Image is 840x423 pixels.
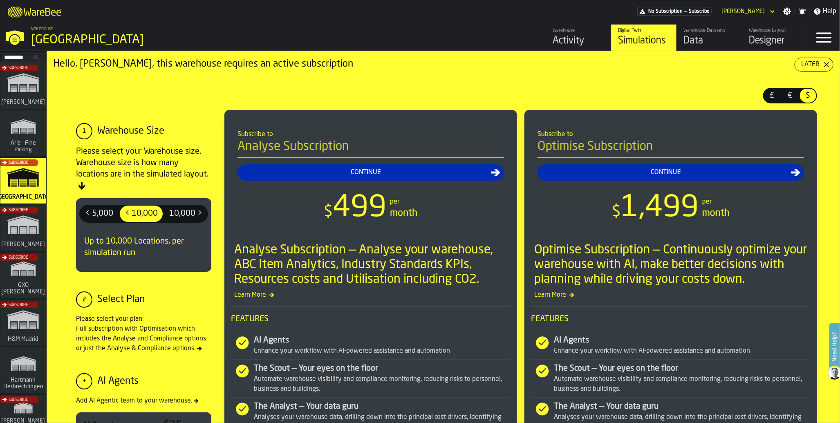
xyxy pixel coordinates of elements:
[254,335,511,346] div: AI Agents
[683,28,735,34] div: Warehouse Datasets
[554,335,811,346] div: AI Agents
[808,25,840,51] label: button-toggle-Menu
[684,9,687,14] span: —
[390,197,400,207] div: per
[798,60,823,69] div: Later
[611,25,676,51] a: link-to-/wh/i/b5402f52-ce28-4f27-b3d4-5c6d76174849/simulations
[781,88,799,103] label: button-switch-multi-€
[763,88,781,103] label: button-switch-multi-£
[800,89,816,103] div: thumb
[231,290,511,300] span: Learn More
[164,206,207,222] div: thumb
[531,313,811,325] span: Features
[0,253,46,300] a: link-to-/wh/i/baca6aa3-d1fc-43c0-a604-2a1c9d5db74d/simulations
[390,207,418,220] div: month
[766,90,779,101] span: £
[2,377,45,390] span: Hartmann Herbrechtingen
[0,205,46,253] a: link-to-/wh/i/1653e8cc-126b-480f-9c47-e01e76aa4a88/simulations
[795,58,833,72] button: button-Later
[621,194,699,223] span: 1,499
[749,28,801,34] div: Warehouse Layout
[76,396,211,406] div: Add AI Agentic team to your warehouse.
[76,146,211,192] div: Please select your Warehouse size. Warehouse size is how many locations are in the simulated layout.
[648,9,683,14] span: No Subscription
[254,374,511,394] div: Automate warehouse visibility and compliance monitoring, reducing risks to personnel, business an...
[0,347,46,395] a: link-to-/wh/i/f0a6b354-7883-413a-84ff-a65eb9c31f03/simulations
[702,197,712,207] div: per
[31,33,252,47] div: [GEOGRAPHIC_DATA]
[97,293,145,306] div: Select Plan
[237,130,504,139] div: Subscribe to
[538,139,804,158] h4: Optimise Subscription
[76,123,92,139] div: 1
[554,346,811,356] div: Enhance your workflow with AI-powered assistance and automation
[531,290,811,300] span: Learn More
[618,28,670,34] div: Digital Twin
[721,8,765,15] div: DropdownMenuValue-Ana Milicic
[742,25,807,51] a: link-to-/wh/i/b5402f52-ce28-4f27-b3d4-5c6d76174849/designer
[553,34,605,47] div: Activity
[119,205,164,223] label: button-switch-multi-< 10,000
[534,243,811,287] div: Optimise Subscription — Continuously optimize your warehouse with AI, make better decisions with ...
[82,207,116,220] span: < 5,000
[683,34,735,47] div: Data
[79,205,119,223] label: button-switch-multi-< 5,000
[612,204,621,220] span: $
[9,161,28,165] span: Subscribe
[553,28,605,34] div: Warehouse
[0,63,46,110] a: link-to-/wh/i/72fe6713-8242-4c3c-8adf-5d67388ea6d5/simulations
[830,324,839,370] label: Need Help?
[702,207,730,220] div: month
[810,7,840,16] label: button-toggle-Help
[164,205,208,223] label: button-switch-multi-10,000 >
[9,208,28,213] span: Subscribe
[254,346,511,356] div: Enhance your workflow with AI-powered assistance and automation
[780,7,795,16] label: button-toggle-Settings
[237,164,504,181] button: button-Continue
[637,7,712,16] div: Menu Subscription
[546,25,611,51] a: link-to-/wh/i/b5402f52-ce28-4f27-b3d4-5c6d76174849/feed/
[254,401,511,412] div: The Analyst — Your data guru
[784,90,797,101] span: €
[9,303,28,307] span: Subscribe
[254,363,511,374] div: The Scout — Your eyes on the floor
[120,206,163,222] div: thumb
[9,255,28,260] span: Subscribe
[97,375,139,388] div: AI Agents
[76,373,92,389] div: +
[718,7,777,16] div: DropdownMenuValue-Ana Milicic
[554,363,811,374] div: The Scout — Your eyes on the floor
[31,26,53,32] span: Warehouse
[234,243,511,287] div: Analyse Subscription — Analyse your warehouse, ABC Item Analytics, Industry Standards KPIs, Resou...
[9,66,28,70] span: Subscribe
[80,206,118,222] div: thumb
[166,207,206,220] span: 10,000 >
[795,7,810,16] label: button-toggle-Notifications
[237,139,504,158] h4: Analyse Subscription
[541,168,791,177] div: Continue
[121,207,161,220] span: < 10,000
[799,88,817,103] label: button-switch-multi-$
[618,34,670,47] div: Simulations
[637,7,712,16] a: link-to-/wh/i/b5402f52-ce28-4f27-b3d4-5c6d76174849/pricing/
[538,130,804,139] div: Subscribe to
[749,34,801,47] div: Designer
[538,164,804,181] button: button-Continue
[0,158,46,205] a: link-to-/wh/i/b5402f52-ce28-4f27-b3d4-5c6d76174849/simulations
[802,90,815,101] span: $
[554,374,811,394] div: Automate warehouse visibility and compliance monitoring, reducing risks to personnel, business an...
[0,110,46,158] a: link-to-/wh/i/48cbecf7-1ea2-4bc9-a439-03d5b66e1a58/simulations
[324,204,333,220] span: $
[333,194,387,223] span: 499
[676,25,742,51] a: link-to-/wh/i/b5402f52-ce28-4f27-b3d4-5c6d76174849/data
[782,89,798,103] div: thumb
[241,168,491,177] div: Continue
[231,313,511,325] span: Features
[823,7,837,16] span: Help
[97,125,164,138] div: Warehouse Size
[53,58,795,71] div: Hello, [PERSON_NAME], this warehouse requires an active subscription
[79,229,208,265] div: Up to 10,000 Locations, per simulation run
[76,314,211,354] div: Please select your plan: Full subscription with Optimisation which includes the Analyse and Compl...
[76,291,92,308] div: 2
[554,401,811,412] div: The Analyst — Your data guru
